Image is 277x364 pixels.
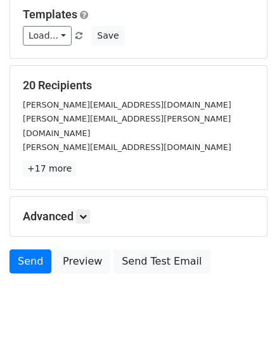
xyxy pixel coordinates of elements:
button: Save [91,26,124,46]
a: +17 more [23,161,76,177]
h5: Advanced [23,210,254,223]
a: Send Test Email [113,249,210,273]
a: Templates [23,8,77,21]
iframe: Chat Widget [214,303,277,364]
a: Send [10,249,51,273]
small: [PERSON_NAME][EMAIL_ADDRESS][DOMAIN_NAME] [23,100,231,110]
a: Preview [55,249,110,273]
a: Load... [23,26,72,46]
h5: 20 Recipients [23,78,254,92]
small: [PERSON_NAME][EMAIL_ADDRESS][DOMAIN_NAME] [23,142,231,152]
small: [PERSON_NAME][EMAIL_ADDRESS][PERSON_NAME][DOMAIN_NAME] [23,114,231,138]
